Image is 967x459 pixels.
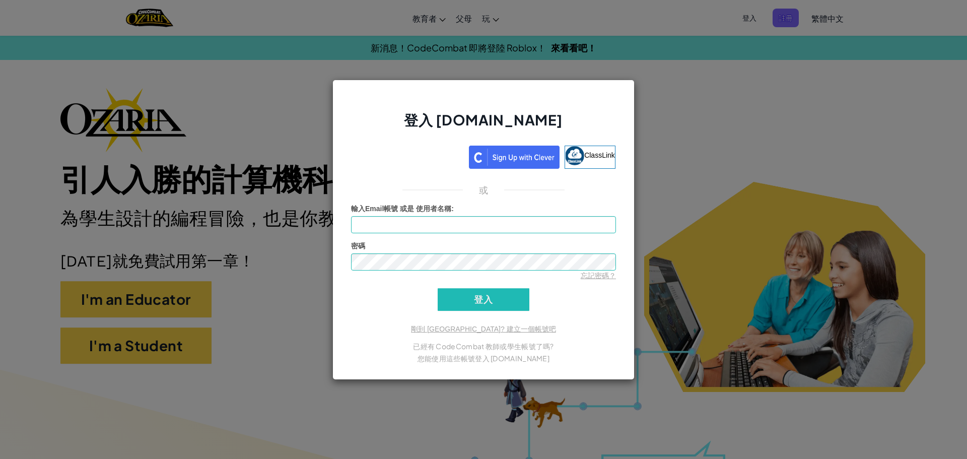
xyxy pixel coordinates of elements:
span: 輸入Email帳號 或是 使用者名稱 [351,205,451,213]
iframe: 「使用 Google 帳戶登入」按鈕 [347,145,469,167]
label: : [351,204,454,214]
a: 忘記密碼？ [581,272,616,280]
img: clever_sso_button@2x.png [469,146,560,169]
img: classlink-logo-small.png [565,146,584,165]
p: 或 [479,184,488,196]
a: 剛到 [GEOGRAPHIC_DATA]? 建立一個帳號吧 [411,325,556,333]
input: 登入 [438,288,529,311]
h2: 登入 [DOMAIN_NAME] [351,110,616,140]
span: ClassLink [584,151,615,159]
p: 您能使用這些帳號登入 [DOMAIN_NAME] [351,352,616,364]
p: 已經有 CodeCombat 教師或學生帳號了嗎? [351,340,616,352]
span: 密碼 [351,242,365,250]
